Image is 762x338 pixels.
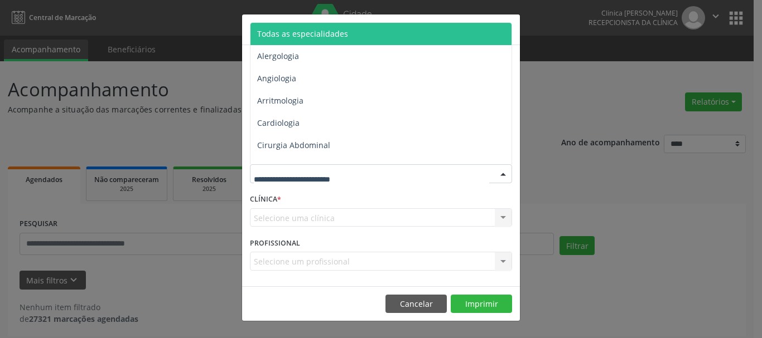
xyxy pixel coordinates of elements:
button: Cancelar [385,295,447,313]
button: Imprimir [451,295,512,313]
button: Close [498,14,520,42]
label: PROFISSIONAL [250,234,300,252]
span: Todas as especialidades [257,28,348,39]
span: Cirurgia Abdominal [257,140,330,150]
span: Cardiologia [257,117,300,128]
span: Arritmologia [257,95,303,106]
span: Cirurgia Bariatrica [257,162,326,173]
label: CLÍNICA [250,191,281,208]
span: Angiologia [257,73,296,84]
span: Alergologia [257,51,299,61]
h5: Relatório de agendamentos [250,22,378,37]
